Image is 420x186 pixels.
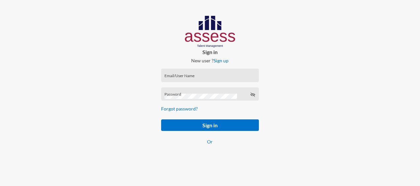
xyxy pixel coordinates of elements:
[185,16,235,47] img: AssessLogoo.svg
[214,58,228,63] a: Sign up
[161,106,198,111] a: Forgot password?
[156,58,264,63] p: New user ?
[156,49,264,55] p: Sign in
[161,119,259,131] button: Sign in
[161,139,259,144] p: Or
